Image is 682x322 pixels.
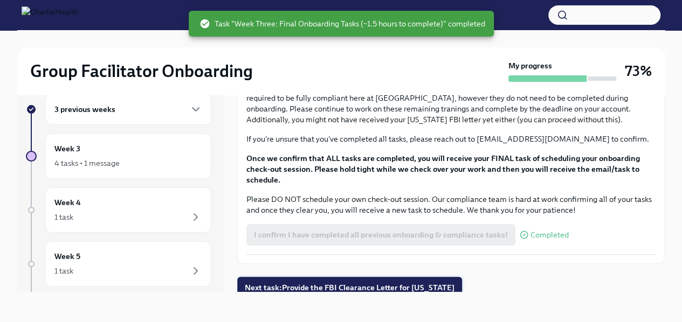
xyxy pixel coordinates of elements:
[245,282,454,293] span: Next task : Provide the FBI Clearance Letter for [US_STATE]
[54,158,120,169] div: 4 tasks • 1 message
[246,134,656,144] p: If you're unsure that you've completed all tasks, please reach out to [EMAIL_ADDRESS][DOMAIN_NAME...
[625,61,652,81] h3: 73%
[26,241,211,286] a: Week 51 task
[531,231,569,239] span: Completed
[54,103,115,115] h6: 3 previous weeks
[22,6,79,24] img: CharlieHealth
[246,194,656,215] p: Please DO NOT schedule your own check-out session. Our compliance team is hard at work confirming...
[508,60,552,71] strong: My progress
[246,82,656,125] p: You should still have a few Relias courses in your library that have due dates further out. These...
[26,187,211,233] a: Week 41 task
[54,143,80,155] h6: Week 3
[54,197,81,208] h6: Week 4
[237,277,462,298] button: Next task:Provide the FBI Clearance Letter for [US_STATE]
[54,250,80,262] h6: Week 5
[54,265,73,276] div: 1 task
[246,153,640,185] strong: Once we confirm that ALL tasks are completed, you will receive your FINAL task of scheduling your...
[199,18,485,29] span: Task "Week Three: Final Onboarding Tasks (~1.5 hours to complete)" completed
[30,60,253,82] h2: Group Facilitator Onboarding
[26,134,211,179] a: Week 34 tasks • 1 message
[45,94,211,125] div: 3 previous weeks
[54,212,73,222] div: 1 task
